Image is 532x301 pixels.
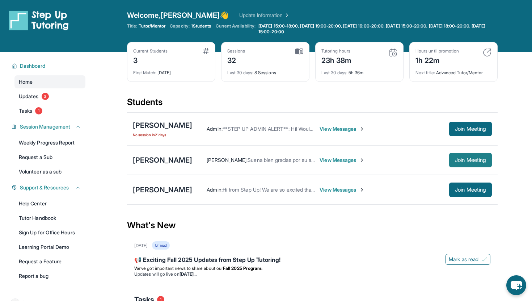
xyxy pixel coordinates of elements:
span: Tutor/Mentor [139,23,165,29]
div: Current Students [133,48,168,54]
a: Learning Portal Demo [14,241,85,254]
span: **STEP UP ADMIN ALERT**: Hi! Would you still like to meet with a tutor? Reply here to schedule if... [223,126,495,132]
div: Students [127,96,498,112]
img: Chevron Right [283,12,290,19]
span: Mark as read [449,256,478,263]
a: Home [14,75,85,88]
div: 32 [227,54,245,66]
a: Help Center [14,197,85,210]
span: Tasks [19,107,32,114]
img: Chevron-Right [359,187,365,193]
img: Chevron-Right [359,126,365,132]
a: Volunteer as a sub [14,165,85,178]
a: Request a Sub [14,151,85,164]
img: Chevron-Right [359,157,365,163]
div: [PERSON_NAME] [133,185,192,195]
span: Current Availability: [216,23,256,35]
span: 1 [35,107,42,114]
li: Updates will go live on [134,271,490,277]
span: Join Meeting [455,188,486,192]
span: We’ve got important news to share about our [134,266,223,271]
a: Sign Up for Office Hours [14,226,85,239]
span: Welcome, [PERSON_NAME] 👋 [127,10,229,20]
span: 1 Students [191,23,211,29]
span: First Match : [133,70,156,75]
span: View Messages [320,156,365,164]
div: [DATE] [134,243,148,248]
span: Admin : [207,126,222,132]
a: Report a bug [14,269,85,283]
img: card [203,48,209,54]
span: Support & Resources [20,184,69,191]
span: Admin : [207,187,222,193]
a: Request a Feature [14,255,85,268]
a: Tutor Handbook [14,212,85,225]
button: Support & Resources [17,184,81,191]
span: Last 30 days : [227,70,253,75]
div: 3 [133,54,168,66]
span: Suena bien gracias por su ayuda le vemos mañana 🫶🏻 feliz tarde [248,157,395,163]
strong: [DATE] [180,271,197,277]
div: Hours until promotion [415,48,459,54]
span: No session in 21 days [133,132,192,138]
div: Unread [152,241,169,250]
div: Tutoring hours [321,48,352,54]
button: Session Management [17,123,81,130]
img: card [295,48,303,55]
img: logo [9,10,69,30]
a: Updates3 [14,90,85,103]
button: Dashboard [17,62,81,70]
a: [DATE] 15:00-18:00, [DATE] 19:00-20:00, [DATE] 19:00-20:00, [DATE] 15:00-20:00, [DATE] 18:00-20:0... [257,23,498,35]
span: Updates [19,93,39,100]
a: Tasks1 [14,104,85,117]
span: Join Meeting [455,127,486,131]
span: Join Meeting [455,158,486,162]
div: Sessions [227,48,245,54]
span: Home [19,78,33,85]
div: [PERSON_NAME] [133,155,192,165]
span: Session Management [20,123,70,130]
div: [DATE] [133,66,209,76]
div: 8 Sessions [227,66,303,76]
span: Dashboard [20,62,46,70]
button: chat-button [506,275,526,295]
div: 5h 36m [321,66,397,76]
div: Advanced Tutor/Mentor [415,66,491,76]
img: card [483,48,491,57]
span: View Messages [320,186,365,193]
a: Update Information [239,12,290,19]
a: Weekly Progress Report [14,136,85,149]
button: Join Meeting [449,183,492,197]
button: Join Meeting [449,122,492,136]
img: card [389,48,397,57]
span: Last 30 days : [321,70,347,75]
div: What's New [127,209,498,241]
span: 3 [42,93,49,100]
div: 23h 38m [321,54,352,66]
span: Next title : [415,70,435,75]
span: Title: [127,23,137,29]
button: Join Meeting [449,153,492,167]
div: 📢 Exciting Fall 2025 Updates from Step Up Tutoring! [134,255,490,266]
strong: Fall 2025 Program: [223,266,262,271]
div: [PERSON_NAME] [133,120,192,130]
span: View Messages [320,125,365,133]
div: 1h 22m [415,54,459,66]
span: [DATE] 15:00-18:00, [DATE] 19:00-20:00, [DATE] 19:00-20:00, [DATE] 15:00-20:00, [DATE] 18:00-20:0... [258,23,496,35]
span: Capacity: [170,23,190,29]
button: Mark as read [446,254,490,265]
span: [PERSON_NAME] : [207,157,248,163]
img: Mark as read [481,256,487,262]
